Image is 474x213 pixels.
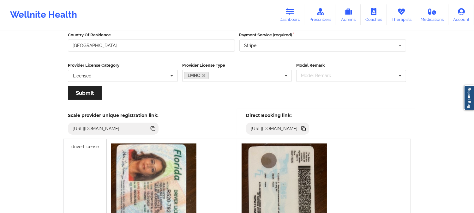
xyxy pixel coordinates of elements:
button: Submit [68,86,102,100]
label: Payment Service (required) [239,32,406,38]
h5: Direct Booking link: [246,113,309,118]
a: Dashboard [275,4,305,25]
div: [URL][DOMAIN_NAME] [248,125,300,132]
a: Medications [416,4,449,25]
label: Provider License Category [68,62,178,69]
a: Report Bug [464,85,474,110]
div: Model Remark [299,72,340,79]
h5: Scale provider unique registration link: [68,113,159,118]
label: Model Remark [296,62,406,69]
label: Provider License Type [182,62,292,69]
div: Licensed [73,74,92,78]
a: Admins [336,4,361,25]
div: Stripe [244,43,257,48]
a: Therapists [387,4,416,25]
label: Country Of Residence [68,32,235,38]
a: Coaches [361,4,387,25]
a: Prescribers [305,4,336,25]
div: [URL][DOMAIN_NAME] [70,125,122,132]
a: LMHC [184,72,209,79]
a: Account [448,4,474,25]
